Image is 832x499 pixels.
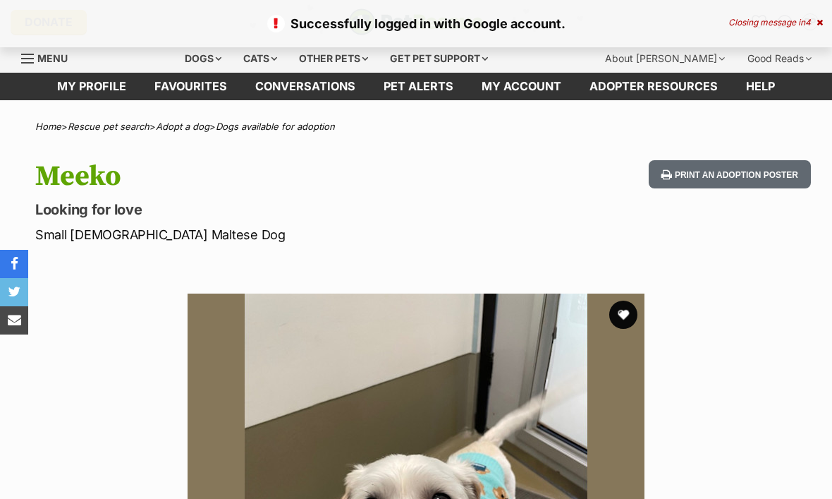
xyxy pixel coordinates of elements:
div: Closing message in [728,18,823,28]
a: Dogs available for adoption [216,121,335,132]
div: Get pet support [380,44,498,73]
p: Looking for love [35,200,509,220]
a: Favourites [140,73,241,100]
a: Rescue pet search [68,121,149,132]
div: About [PERSON_NAME] [595,44,735,73]
a: Help [732,73,789,100]
div: Cats [233,44,287,73]
a: Pet alerts [369,73,467,100]
a: Menu [21,44,78,70]
div: Other pets [289,44,378,73]
a: Adopter resources [575,73,732,100]
div: Dogs [175,44,231,73]
span: 4 [805,17,811,28]
a: conversations [241,73,369,100]
p: Successfully logged in with Google account. [14,14,818,33]
a: Home [35,121,61,132]
h1: Meeko [35,160,509,193]
span: Menu [37,52,68,64]
div: Good Reads [738,44,821,73]
a: My profile [43,73,140,100]
a: Adopt a dog [156,121,209,132]
p: Small [DEMOGRAPHIC_DATA] Maltese Dog [35,225,509,244]
button: favourite [609,301,637,329]
a: My account [467,73,575,100]
button: Print an adoption poster [649,160,811,189]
